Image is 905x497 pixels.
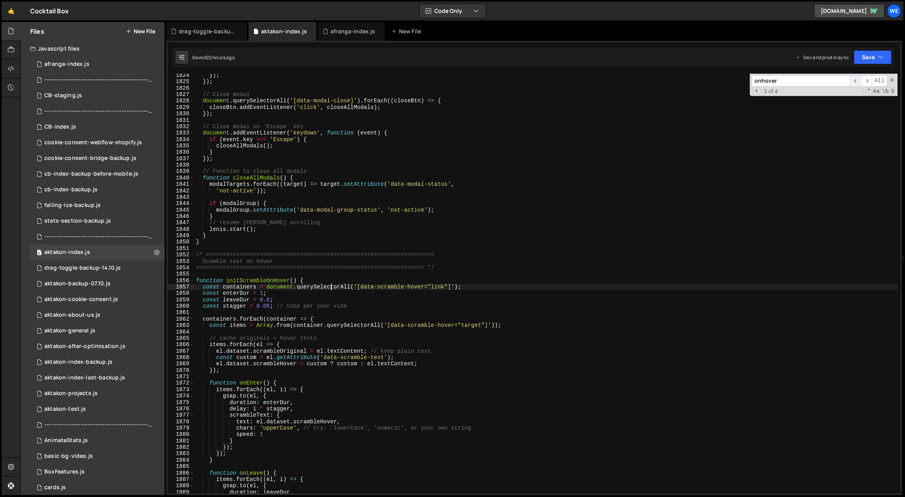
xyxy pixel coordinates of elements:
div: 1884 [168,457,194,463]
div: 1888 [168,482,194,489]
span: 0 [37,250,42,256]
div: ----------------------------------------------------------------.js [44,233,152,240]
div: 1840 [168,175,194,181]
div: 12094/47546.js [30,103,167,119]
div: 1871 [168,374,194,380]
div: ------------------------------------------------------------------------.js [44,76,152,83]
div: aktakon-after-optimisation.js [44,343,125,350]
div: We [887,4,901,18]
div: 1878 [168,419,194,425]
div: 1875 [168,399,194,406]
div: 12094/36058.js [30,448,165,464]
div: 12094/46984.js [30,229,167,245]
input: Search for [752,75,850,87]
div: 12094/46486.js [30,119,165,135]
h2: Files [30,27,44,36]
div: 1826 [168,85,194,91]
div: basic-bg-video.js [44,453,93,460]
span: ​ [850,75,861,87]
div: 1880 [168,431,194,437]
div: 1877 [168,412,194,418]
div: aktakon-index.js [44,249,90,256]
div: 12094/45380.js [30,323,165,339]
div: aktakon-backup-07.10.js [44,280,111,287]
div: cb-index-backup.js [44,186,98,193]
div: 12094/47545.js [30,88,165,103]
div: 12094/48276.js [30,56,165,72]
div: 1844 [168,200,194,207]
div: 1872 [168,380,194,386]
div: aktakon-general.js [44,327,95,334]
div: --------------------------------------------------------------------------------.js [44,108,152,115]
div: 1843 [168,194,194,200]
div: 1854 [168,265,194,271]
span: ​ [861,75,872,87]
div: 1885 [168,463,194,470]
div: 1867 [168,348,194,354]
div: 12094/47992.js [30,276,165,292]
button: Code Only [420,4,486,18]
div: 1856 [168,278,194,284]
div: CB-staging.js [44,92,82,99]
div: 12094/47254.js [30,213,165,229]
div: 22 hours ago [206,54,235,61]
div: 1829 [168,104,194,111]
div: 1824 [168,72,194,78]
div: Cocktail Box [30,6,69,16]
div: 12094/44174.js [30,354,165,370]
button: New File [126,28,155,34]
div: 1850 [168,239,194,245]
div: 1846 [168,213,194,219]
div: cb-index-backup-before-mobile.js [44,171,138,178]
div: 12094/48015.js [30,151,165,166]
div: 1857 [168,284,194,290]
div: cookie-consent-webflow-shopify.js [44,139,142,146]
a: 🤙 [2,2,21,20]
span: Search In Selection [890,87,895,95]
div: 12094/46847.js [30,182,165,198]
div: 1837 [168,156,194,162]
div: 1851 [168,245,194,252]
div: 1828 [168,98,194,104]
div: 12094/30497.js [30,464,165,480]
div: 1836 [168,149,194,155]
div: drag-toggle-backup-14.10.js [44,265,121,272]
div: aktakon-index-last-backup.js [44,374,125,381]
div: 1860 [168,303,194,309]
div: 12094/47253.js [30,198,165,213]
div: aktakon-projects.js [44,390,98,397]
div: 12094/45381.js [30,401,165,417]
div: 1825 [168,78,194,85]
div: 1876 [168,406,194,412]
div: 12094/47870.js [30,292,165,307]
div: 12094/30498.js [30,433,165,448]
div: CB-index.js [44,123,76,131]
div: 1883 [168,450,194,457]
div: 1873 [168,386,194,393]
div: 1859 [168,297,194,303]
div: 1886 [168,470,194,476]
div: 1848 [168,226,194,232]
div: 1862 [168,316,194,322]
div: aktakon-about-us.js [44,312,100,319]
div: 1830 [168,111,194,117]
div: 1889 [168,489,194,495]
div: aktakon-cookie-consent.js [44,296,118,303]
div: 1870 [168,367,194,374]
button: Save [854,50,892,64]
div: 1863 [168,322,194,328]
span: RegExp Search [863,87,871,95]
div: 12094/46147.js [30,339,165,354]
div: ----------------------------------------------------------------------------------------.js [44,421,152,428]
a: [DOMAIN_NAME] [814,4,885,18]
div: 1842 [168,188,194,194]
div: afranga-index.js [330,27,375,35]
div: aktakon-index.js [261,27,307,35]
div: 12094/46985.js [30,417,167,433]
div: 1827 [168,91,194,98]
div: 1858 [168,290,194,296]
span: Toggle Replace mode [753,87,761,94]
div: 1864 [168,329,194,335]
div: Saved [192,54,235,61]
div: 12094/47451.js [30,166,165,182]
